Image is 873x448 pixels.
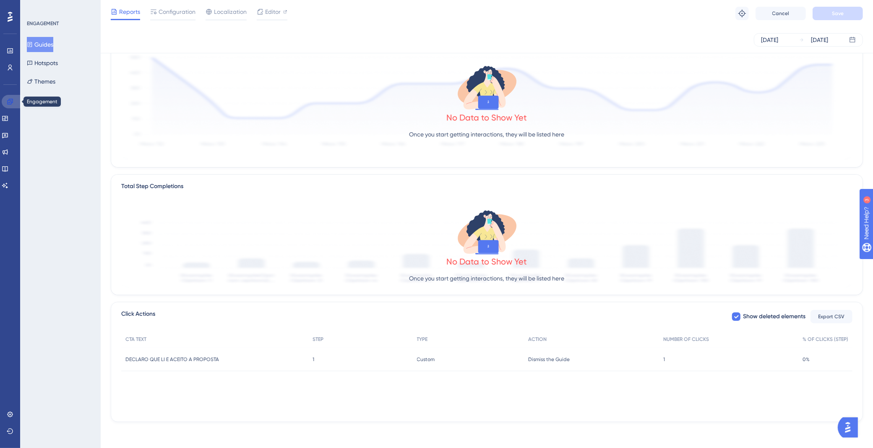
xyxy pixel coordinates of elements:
[58,4,61,11] div: 3
[27,20,59,27] div: ENGAGEMENT
[27,55,58,71] button: Hotspots
[838,415,863,440] iframe: UserGuiding AI Assistant Launcher
[756,7,806,20] button: Cancel
[663,356,665,363] span: 1
[818,313,845,320] span: Export CSV
[121,181,183,191] div: Total Step Completions
[810,310,852,323] button: Export CSV
[409,273,565,283] p: Once you start getting interactions, they will be listed here
[811,35,828,45] div: [DATE]
[159,7,195,17] span: Configuration
[20,2,52,12] span: Need Help?
[27,37,53,52] button: Guides
[803,336,848,343] span: % OF CLICKS (STEP)
[417,356,435,363] span: Custom
[663,336,709,343] span: NUMBER OF CLICKS
[125,356,219,363] span: DECLARO QUE LI E ACEITO A PROPOSTA
[447,112,527,123] div: No Data to Show Yet
[447,256,527,267] div: No Data to Show Yet
[761,35,778,45] div: [DATE]
[417,336,428,343] span: TYPE
[125,336,146,343] span: CTA TEXT
[832,10,844,17] span: Save
[27,74,55,89] button: Themes
[313,336,323,343] span: STEP
[409,129,565,139] p: Once you start getting interactions, they will be listed here
[121,309,155,324] span: Click Actions
[214,7,247,17] span: Localization
[528,356,570,363] span: Dismiss the Guide
[528,336,547,343] span: ACTION
[265,7,281,17] span: Editor
[743,312,805,322] span: Show deleted elements
[813,7,863,20] button: Save
[803,356,810,363] span: 0%
[313,356,314,363] span: 1
[772,10,790,17] span: Cancel
[119,7,140,17] span: Reports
